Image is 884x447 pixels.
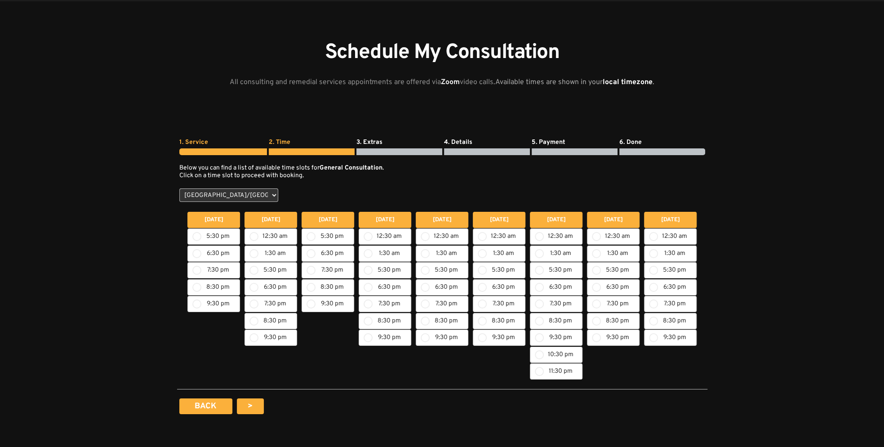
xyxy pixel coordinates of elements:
button: 5:30 pm [416,262,468,278]
span: 8:30 pm [193,283,235,292]
button: 1:30 am [473,246,525,262]
button: 7:30 pm [187,262,240,278]
span: 1:30 am [364,249,406,258]
button: 7:30 pm [244,296,297,312]
span: 9:30 pm [364,333,406,342]
button: 6:30 pm [359,279,411,295]
button: 12:30 am [530,228,582,245]
span: 7:30 pm [536,299,577,308]
button: 7:30 pm [416,296,468,312]
button: 8:30 pm [244,313,297,329]
span: 5:30 pm [364,266,406,275]
span: 1:30 am [593,249,634,258]
button: 9:30 pm [187,296,240,312]
button: 5:30 pm [302,228,354,245]
button: 6:30 pm [416,279,468,295]
span: 8:30 pm [593,317,634,326]
button: [DATE] [416,212,468,228]
button: [DATE] [359,212,411,228]
button: 1:30 am [416,246,468,262]
div: 6. Done [617,139,705,155]
button: 8:30 pm [587,313,640,329]
span: > [248,402,253,410]
button: 12:30 am [359,228,411,245]
button: 5:30 pm [244,262,297,278]
span: 1:30 am [250,249,292,258]
button: 8:30 pm [187,279,240,295]
button: 9:30 pm [416,330,468,346]
span: 8:30 pm [307,283,349,292]
div: 2. Time [267,139,355,155]
button: 1:30 am [530,246,582,262]
button: 8:30 pm [416,313,468,329]
span: 7:30 pm [650,299,691,308]
span: 6:30 pm [536,283,577,292]
button: 7:30 pm [473,296,525,312]
span: Back [195,402,217,410]
button: 6:30 pm [473,279,525,295]
button: 5:30 pm [473,262,525,278]
button: 9:30 pm [587,330,640,346]
span: 5:30 pm [422,266,463,275]
button: 7:30 pm [587,296,640,312]
span: 9:30 pm [650,333,691,342]
button: 6:30 pm [644,279,697,295]
button: 6:30 pm [244,279,297,295]
span: 7:30 pm [307,266,349,275]
button: 8:30 pm [473,313,525,329]
span: 6:30 pm [479,283,520,292]
button: 1:30 am [244,246,297,262]
button: 7:30 pm [302,262,354,278]
button: 6:30 pm [530,279,582,295]
button: 5:30 pm [530,262,582,278]
button: 5:30 pm [587,262,640,278]
span: Schedule My Consultation [325,40,559,66]
span: 7:30 pm [193,266,235,275]
span: 5:30 pm [307,232,349,241]
button: 12:30 am [244,228,297,245]
button: > [237,398,264,414]
button: 8:30 pm [302,279,354,295]
span: 7:30 pm [422,299,463,308]
button: 8:30 pm [530,313,582,329]
button: 11:30 pm [530,363,582,380]
button: [DATE] [530,212,582,228]
span: 6:30 pm [650,283,691,292]
span: 5:30 pm [479,266,520,275]
span: 12:30 am [536,232,577,241]
div: 5. Payment [530,139,617,155]
button: 12:30 am [644,228,697,245]
button: 10:30 pm [530,347,582,363]
button: 1:30 am [644,246,697,262]
div: 1. Service [179,139,267,155]
b: General Consultation [320,164,382,172]
span: 6:30 pm [193,249,235,258]
button: [DATE] [644,212,697,228]
button: 9:30 pm [302,296,354,312]
div: 4. Details [442,139,530,155]
span: 8:30 pm [250,317,292,326]
span: 9:30 pm [479,333,520,342]
span: 5:30 pm [536,266,577,275]
button: Back [179,398,232,414]
button: [DATE] [187,212,240,228]
button: 7:30 pm [530,296,582,312]
span: 7:30 pm [364,299,406,308]
button: 8:30 pm [359,313,411,329]
button: [DATE] [302,212,354,228]
span: 6:30 pm [307,249,349,258]
div: 3. Extras [355,139,442,155]
span: 5:30 pm [193,232,235,241]
span: 12:30 am [364,232,406,241]
button: 5:30 pm [644,262,697,278]
span: 1:30 am [479,249,520,258]
span: 9:30 pm [536,333,577,342]
button: 9:30 pm [473,330,525,346]
button: 5:30 pm [359,262,411,278]
button: 8:30 pm [644,313,697,329]
div: Below you can find a list of available time slots for . Click on a time slot to proceed with book... [179,164,705,179]
span: Available times are shown in your [495,78,603,87]
span: 12:30 am [593,232,634,241]
span: 6:30 pm [593,283,634,292]
button: [DATE] [473,212,525,228]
